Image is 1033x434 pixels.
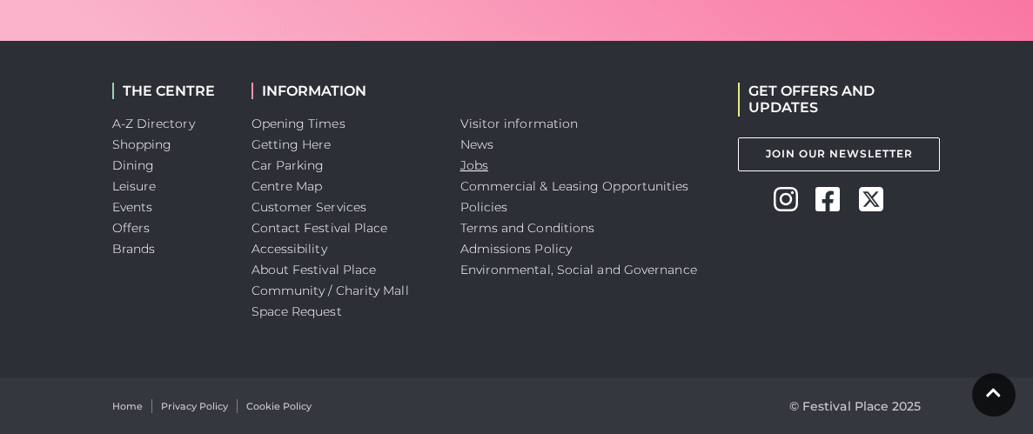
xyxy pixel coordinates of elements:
[112,399,143,414] a: Home
[112,157,155,173] a: Dining
[460,157,488,173] a: Jobs
[252,137,332,152] a: Getting Here
[460,137,493,152] a: News
[738,137,940,171] a: Join Our Newsletter
[738,83,921,116] h2: GET OFFERS AND UPDATES
[112,178,157,194] a: Leisure
[161,399,228,414] a: Privacy Policy
[246,399,312,414] a: Cookie Policy
[112,199,153,215] a: Events
[252,283,409,319] a: Community / Charity Mall Space Request
[460,241,573,257] a: Admissions Policy
[112,241,156,257] a: Brands
[252,199,367,215] a: Customer Services
[460,178,689,194] a: Commercial & Leasing Opportunities
[789,396,922,417] p: © Festival Place 2025
[252,178,323,194] a: Centre Map
[252,241,327,257] a: Accessibility
[460,262,697,277] a: Environmental, Social and Governance
[252,262,377,277] a: About Festival Place
[252,220,388,236] a: Contact Festival Place
[252,83,434,99] h2: INFORMATION
[112,137,172,152] a: Shopping
[112,83,225,99] h2: THE CENTRE
[252,116,345,131] a: Opening Times
[460,220,595,236] a: Terms and Conditions
[460,116,579,131] a: Visitor information
[112,220,151,236] a: Offers
[460,199,508,215] a: Policies
[252,157,325,173] a: Car Parking
[112,116,195,131] a: A-Z Directory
